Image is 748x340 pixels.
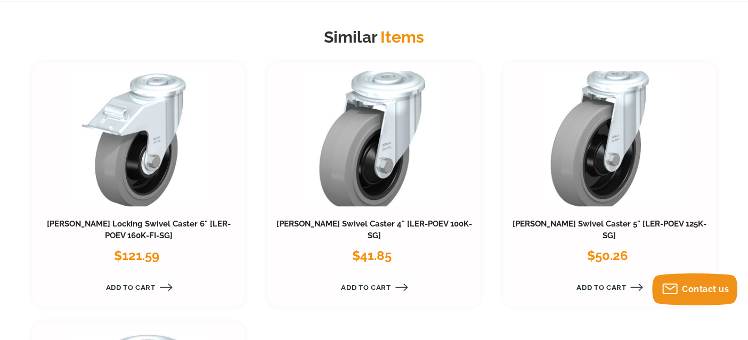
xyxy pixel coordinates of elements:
span: $41.85 [352,248,392,263]
span: Contact us [682,284,729,294]
span: $121.59 [114,248,159,263]
button: Contact us [652,273,737,305]
span: Add to Cart [106,284,156,292]
span: $50.26 [587,248,628,263]
h2: Similar [32,26,716,49]
a: Add to Cart [511,277,692,298]
span: Add to Cart [576,284,626,292]
a: Add to Cart [276,277,456,298]
a: [PERSON_NAME] Swivel Caster 5" [LER-POEV 125K-SG] [513,219,706,240]
a: Add to Cart [40,277,221,298]
a: [PERSON_NAME] Locking Swivel Caster 6" [LER-POEV 160K-FI-SG] [47,219,231,240]
a: [PERSON_NAME] Swivel Caster 4" [LER-POEV 100K-SG] [276,219,471,240]
span: Add to Cart [341,284,391,292]
span: Items [378,28,424,46]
